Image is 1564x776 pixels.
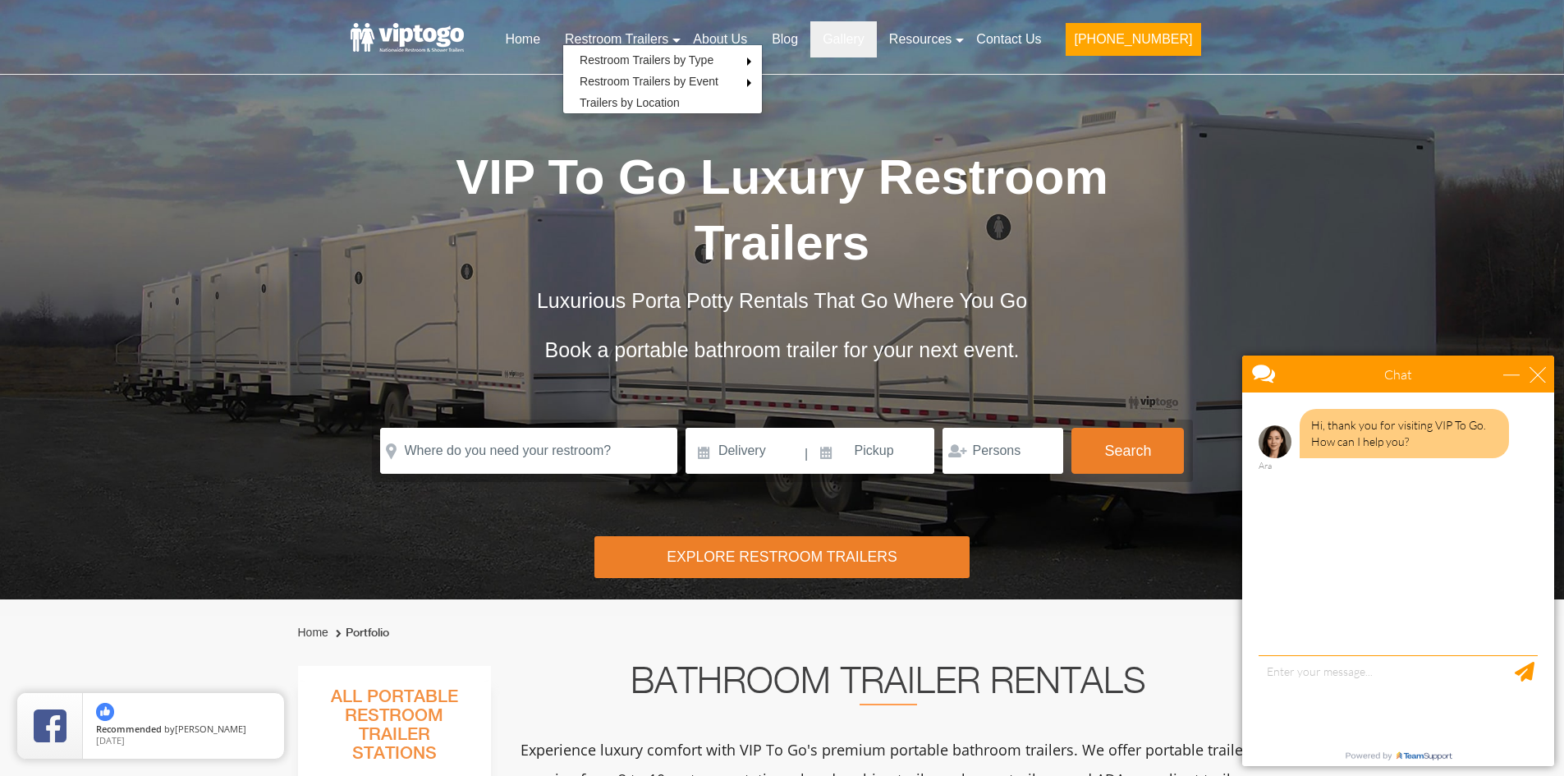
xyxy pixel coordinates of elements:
[563,92,696,113] a: Trailers by Location
[686,428,803,474] input: Delivery
[34,709,67,742] img: Review Rating
[1071,428,1184,474] button: Search
[493,21,553,57] a: Home
[96,734,125,746] span: [DATE]
[96,724,271,736] span: by
[810,428,935,474] input: Pickup
[964,21,1053,57] a: Contact Us
[332,623,389,643] li: Portfolio
[877,21,964,57] a: Resources
[1066,23,1200,56] button: [PHONE_NUMBER]
[759,21,810,57] a: Blog
[1232,346,1564,776] iframe: Live Chat Box
[563,71,735,92] a: Restroom Trailers by Event
[513,666,1264,705] h2: Bathroom Trailer Rentals
[563,49,730,71] a: Restroom Trailers by Type
[175,723,246,735] span: [PERSON_NAME]
[594,536,970,578] div: Explore Restroom Trailers
[380,428,677,474] input: Where do you need your restroom?
[456,149,1108,270] span: VIP To Go Luxury Restroom Trailers
[96,703,114,721] img: thumbs up icon
[553,21,681,57] a: Restroom Trailers
[943,428,1063,474] input: Persons
[298,626,328,639] a: Home
[805,428,808,480] span: |
[1053,21,1213,66] a: [PHONE_NUMBER]
[810,21,877,57] a: Gallery
[96,723,162,735] span: Recommended
[681,21,759,57] a: About Us
[544,338,1019,361] span: Book a portable bathroom trailer for your next event.
[537,289,1027,312] span: Luxurious Porta Potty Rentals That Go Where You Go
